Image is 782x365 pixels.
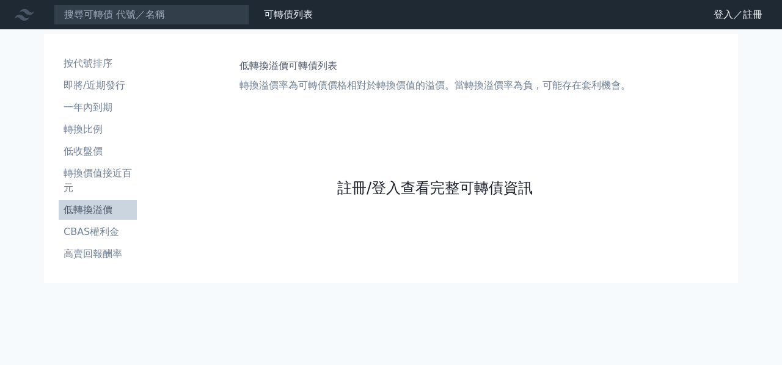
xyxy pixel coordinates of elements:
a: CBAS權利金 [59,222,137,242]
p: 轉換溢價率為可轉債價格相對於轉換價值的溢價。當轉換溢價率為負，可能存在套利機會。 [239,78,630,93]
a: 可轉債列表 [264,9,313,20]
li: 轉換比例 [59,122,137,137]
a: 登入／註冊 [704,5,772,24]
a: 低收盤價 [59,142,137,161]
a: 高賣回報酬率 [59,244,137,264]
a: 註冊/登入查看完整可轉債資訊 [337,178,533,198]
li: CBAS權利金 [59,225,137,239]
a: 一年內到期 [59,98,137,117]
a: 轉換比例 [59,120,137,139]
a: 轉換價值接近百元 [59,164,137,198]
a: 即將/近期發行 [59,76,137,95]
input: 搜尋可轉債 代號／名稱 [54,4,249,25]
li: 即將/近期發行 [59,78,137,93]
a: 低轉換溢價 [59,200,137,220]
li: 低轉換溢價 [59,203,137,217]
li: 一年內到期 [59,100,137,115]
h1: 低轉換溢價可轉債列表 [239,59,630,73]
a: 按代號排序 [59,54,137,73]
li: 按代號排序 [59,56,137,71]
li: 低收盤價 [59,144,137,159]
li: 轉換價值接近百元 [59,166,137,195]
li: 高賣回報酬率 [59,247,137,261]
